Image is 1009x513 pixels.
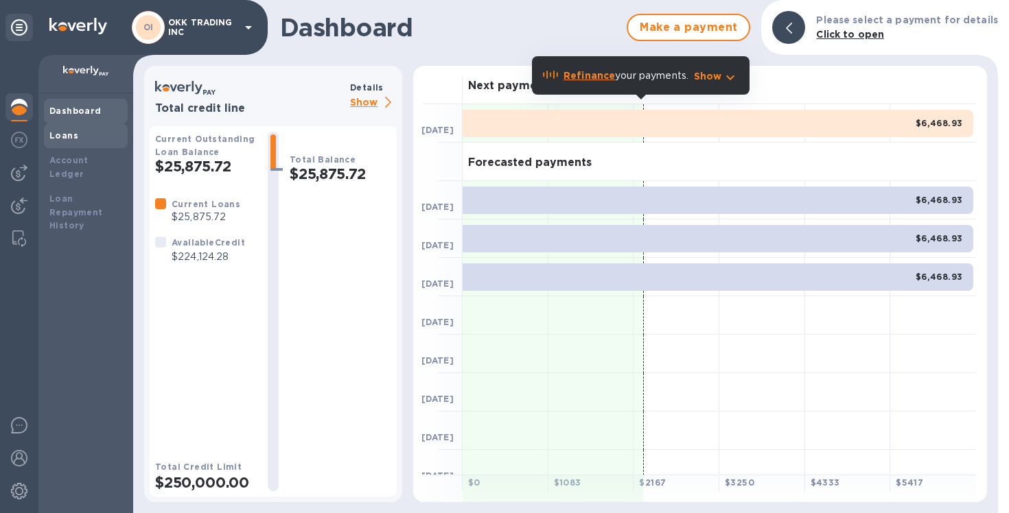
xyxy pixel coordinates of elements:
[639,477,666,488] b: $ 2167
[280,13,620,42] h1: Dashboard
[916,195,963,205] b: $6,468.93
[49,130,78,141] b: Loans
[11,132,27,148] img: Foreign exchange
[143,22,154,32] b: OI
[172,199,240,209] b: Current Loans
[627,14,750,41] button: Make a payment
[421,202,454,212] b: [DATE]
[694,69,739,83] button: Show
[421,125,454,135] b: [DATE]
[49,193,103,231] b: Loan Repayment History
[811,477,840,488] b: $ 4333
[916,272,963,282] b: $6,468.93
[564,70,615,81] b: Refinance
[350,82,384,93] b: Details
[896,477,923,488] b: $ 5417
[421,355,454,366] b: [DATE]
[5,14,33,41] div: Unpin categories
[155,158,257,175] h2: $25,875.72
[49,18,107,34] img: Logo
[421,240,454,250] b: [DATE]
[421,317,454,327] b: [DATE]
[421,278,454,289] b: [DATE]
[694,69,722,83] p: Show
[468,80,548,93] h3: Next payment
[421,432,454,442] b: [DATE]
[172,237,245,248] b: Available Credit
[725,477,754,488] b: $ 3250
[639,19,738,36] span: Make a payment
[155,102,345,115] h3: Total credit line
[564,69,688,83] p: your payments.
[168,18,237,37] p: OKK TRADING INC
[49,155,89,179] b: Account Ledger
[172,250,245,264] p: $224,124.28
[155,462,242,472] b: Total Credit Limit
[290,154,356,165] b: Total Balance
[816,14,998,25] b: Please select a payment for details
[155,474,257,491] h2: $250,000.00
[172,210,240,224] p: $25,875.72
[468,156,592,169] h3: Forecasted payments
[155,134,255,157] b: Current Outstanding Loan Balance
[916,233,963,243] b: $6,468.93
[421,394,454,404] b: [DATE]
[816,29,884,40] b: Click to open
[350,95,397,112] p: Show
[290,165,391,182] h2: $25,875.72
[421,470,454,481] b: [DATE]
[916,118,963,128] b: $6,468.93
[49,106,102,116] b: Dashboard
